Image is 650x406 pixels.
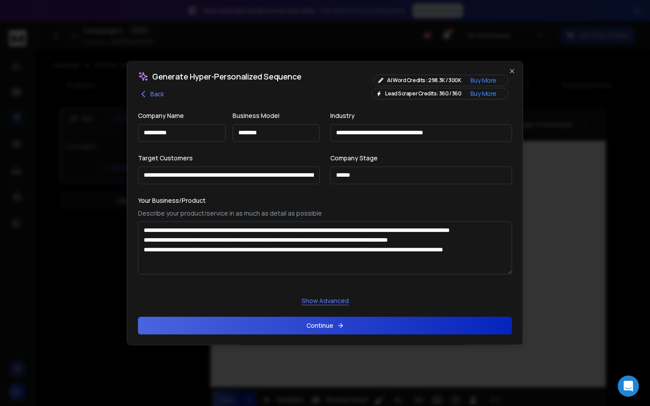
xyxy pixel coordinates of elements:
label: Business Model [233,111,279,120]
label: Your Business/Product [138,196,206,205]
button: Buy More [463,76,504,85]
label: Company Stage [330,154,378,162]
label: Target Customers [138,154,193,162]
span: Generate Hyper-Personalized Sequence [152,72,302,80]
div: Open Intercom Messenger [618,376,639,397]
label: Company Name [138,111,184,120]
button: Show Advanced [294,292,356,310]
p: Describe your product/service in as much as detail as possible [138,209,512,218]
button: Back [138,85,164,103]
div: AI Word Credits : 298.3K / 300K [373,75,509,86]
button: Continue [138,317,512,334]
div: Lead Scraper Credits: 360 / 360 [371,88,509,99]
label: Industry [330,111,355,120]
button: Buy More [463,89,504,98]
